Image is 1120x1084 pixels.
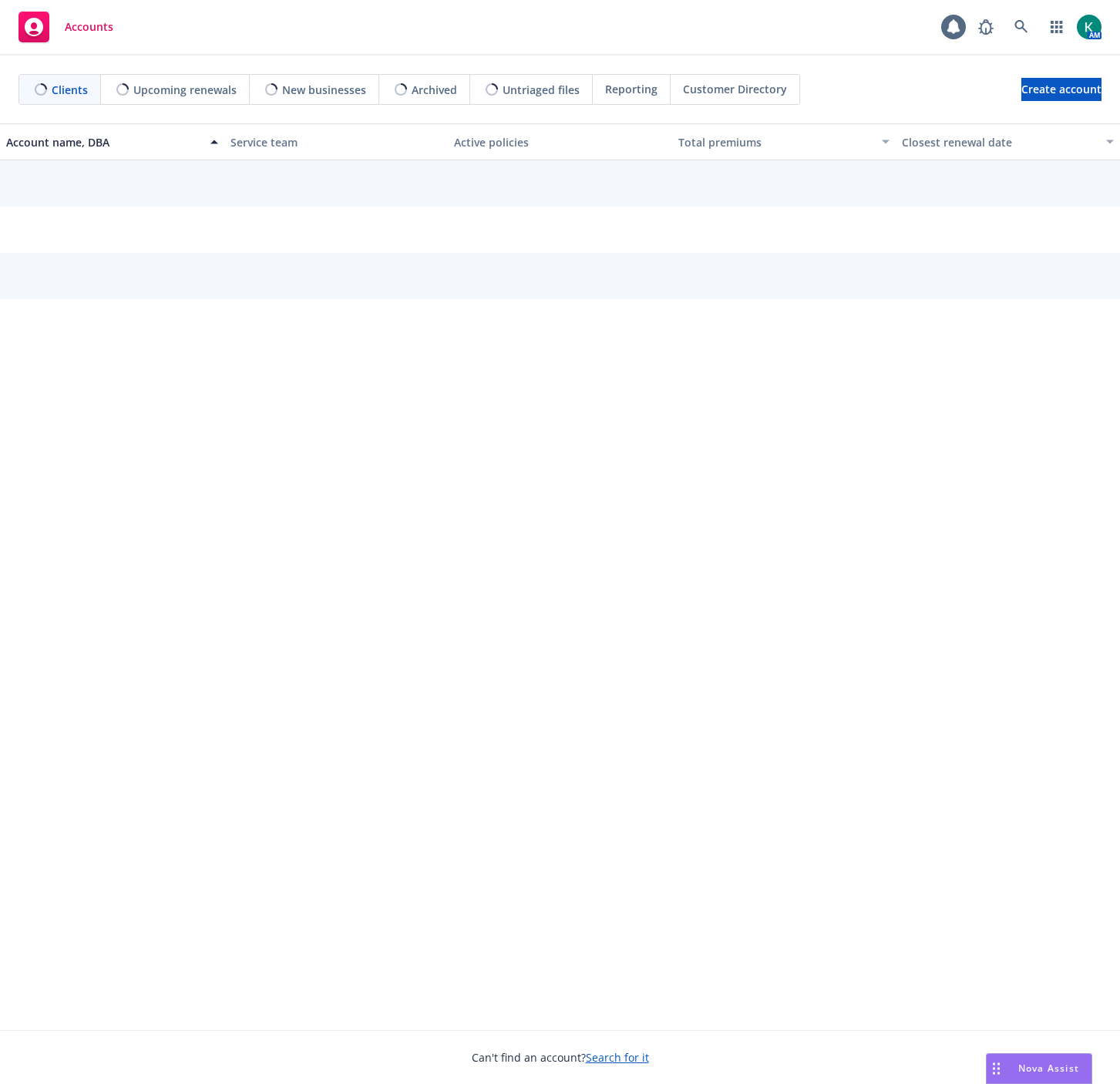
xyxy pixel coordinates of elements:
[230,134,442,150] div: Service team
[448,123,672,160] button: Active policies
[586,1050,649,1065] a: Search for it
[1077,15,1102,39] img: photo
[224,123,449,160] button: Service team
[987,1054,1006,1083] div: Drag to move
[503,82,580,98] span: Untriaged files
[52,82,88,98] span: Clients
[605,81,658,97] span: Reporting
[1041,12,1072,42] a: Switch app
[902,134,1097,150] div: Closest renewal date
[1021,78,1102,101] a: Create account
[1006,12,1037,42] a: Search
[282,82,366,98] span: New businesses
[683,81,787,97] span: Customer Directory
[454,134,666,150] div: Active policies
[970,12,1001,42] a: Report a Bug
[1021,75,1102,104] span: Create account
[986,1053,1092,1084] button: Nova Assist
[12,5,119,49] a: Accounts
[6,134,201,150] div: Account name, DBA
[133,82,237,98] span: Upcoming renewals
[678,134,873,150] div: Total premiums
[65,21,113,33] span: Accounts
[472,1049,649,1065] span: Can't find an account?
[896,123,1120,160] button: Closest renewal date
[672,123,896,160] button: Total premiums
[1018,1062,1079,1075] span: Nova Assist
[412,82,457,98] span: Archived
